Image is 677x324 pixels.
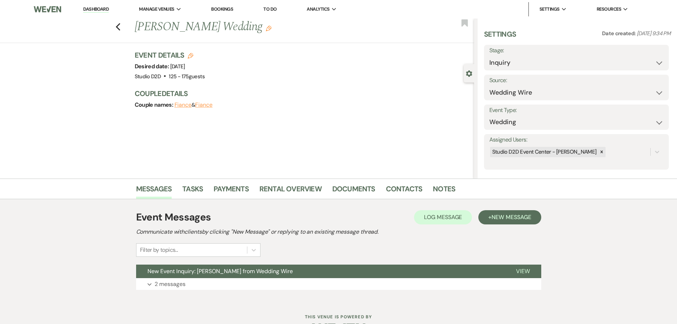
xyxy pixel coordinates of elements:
h1: [PERSON_NAME] Wedding [135,18,403,36]
div: Filter by topics... [140,246,178,254]
button: Edit [266,25,272,31]
span: [DATE] [170,63,185,70]
a: Documents [332,183,375,199]
a: Payments [214,183,249,199]
button: New Event Inquiry: [PERSON_NAME] from Wedding Wire [136,265,505,278]
img: Weven Logo [34,2,61,17]
span: Studio D2D [135,73,161,80]
a: Dashboard [83,6,109,13]
span: Analytics [307,6,329,13]
span: Date created: [602,30,637,37]
span: & [174,101,213,108]
button: 2 messages [136,278,541,290]
h3: Settings [484,29,516,45]
a: Bookings [211,6,233,12]
label: Event Type: [489,105,663,116]
button: Close lead details [466,70,472,76]
span: Desired date: [135,63,170,70]
button: Fiance [195,102,213,108]
label: Assigned Users: [489,135,663,145]
p: 2 messages [155,280,186,289]
h2: Communicate with clients by clicking "New Message" or replying to an existing message thread. [136,228,541,236]
button: Log Message [414,210,472,224]
span: 125 - 175 guests [169,73,204,80]
button: Fiance [174,102,192,108]
label: Source: [489,75,663,86]
span: Manage Venues [139,6,174,13]
div: Studio D2D Event Center - [PERSON_NAME] [490,147,598,157]
a: To Do [263,6,276,12]
span: Couple names: [135,101,174,108]
a: Contacts [386,183,423,199]
span: [DATE] 9:34 PM [637,30,671,37]
a: Rental Overview [259,183,322,199]
h3: Event Details [135,50,205,60]
button: +New Message [478,210,541,224]
h3: Couple Details [135,89,467,99]
button: View [505,265,541,278]
span: Log Message [424,213,462,221]
label: Stage: [489,46,663,56]
a: Messages [136,183,172,199]
a: Notes [433,183,455,199]
span: Settings [539,6,560,13]
span: Resources [597,6,621,13]
span: New Message [491,213,531,221]
span: View [516,267,530,275]
span: New Event Inquiry: [PERSON_NAME] from Wedding Wire [147,267,293,275]
h1: Event Messages [136,210,211,225]
a: Tasks [182,183,203,199]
